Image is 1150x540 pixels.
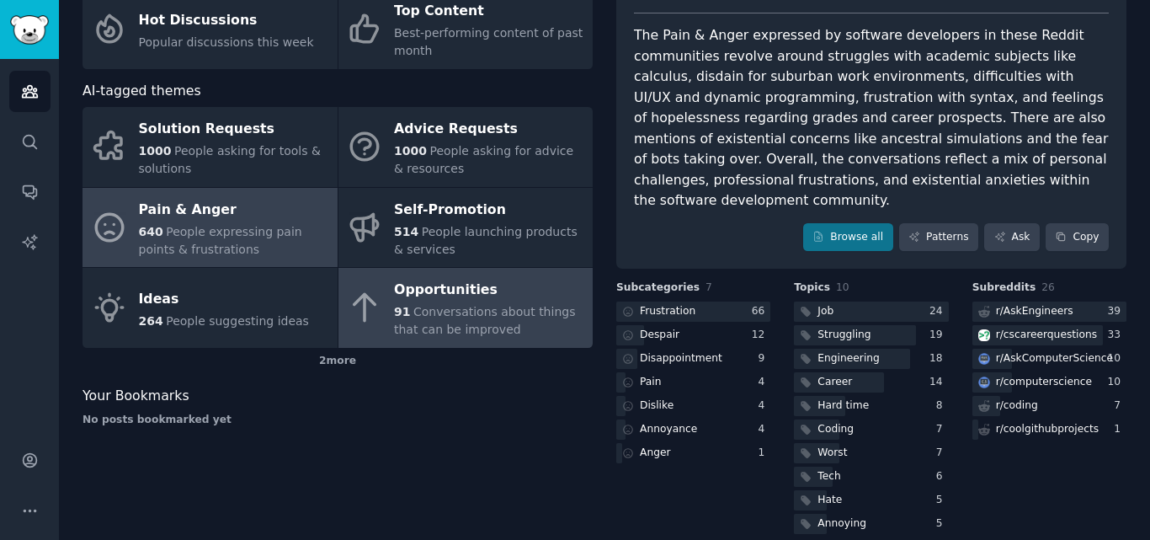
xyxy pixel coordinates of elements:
div: 10 [1107,375,1126,390]
div: 4 [759,398,771,414]
a: AskComputerSciencer/AskComputerScience10 [972,349,1126,370]
div: r/ coolgithubprojects [996,422,1099,437]
span: People expressing pain points & frustrations [139,225,302,256]
a: Opportunities91Conversations about things that can be improved [338,268,594,348]
div: Career [817,375,852,390]
span: 514 [394,225,418,238]
span: 1000 [139,144,172,158]
div: 6 [936,469,949,484]
div: 5 [936,516,949,532]
a: Anger1 [616,443,770,464]
span: Subreddits [972,281,1036,296]
a: Browse all [803,223,893,252]
div: 12 [752,328,771,343]
span: Conversations about things that can be improved [394,305,575,336]
div: 24 [929,304,949,319]
span: Topics [794,281,830,296]
div: Annoying [817,516,866,532]
a: Solution Requests1000People asking for tools & solutions [83,107,338,187]
a: Hate5 [794,490,948,511]
div: Worst [817,446,847,461]
span: People asking for advice & resources [394,144,573,175]
div: 1 [1114,422,1126,437]
div: Tech [817,469,840,484]
a: r/coolgithubprojects1 [972,420,1126,441]
div: Engineering [817,351,880,366]
div: Despair [640,328,679,343]
a: r/coding7 [972,396,1126,417]
span: 1000 [394,144,427,158]
div: Self-Promotion [394,196,584,223]
div: Dislike [640,398,673,414]
span: 10 [836,281,849,293]
div: Pain & Anger [139,196,329,223]
span: Popular discussions this week [139,35,314,49]
a: Pain & Anger640People expressing pain points & frustrations [83,188,338,268]
a: Engineering18 [794,349,948,370]
span: People suggesting ideas [166,314,309,328]
div: Hot Discussions [139,7,314,34]
a: Career14 [794,372,948,393]
div: 9 [759,351,771,366]
div: 39 [1107,304,1126,319]
span: People asking for tools & solutions [139,144,321,175]
div: Disappointment [640,351,722,366]
div: Pain [640,375,662,390]
a: Disappointment9 [616,349,770,370]
div: Anger [640,446,671,461]
a: Patterns [899,223,978,252]
a: Frustration66 [616,302,770,323]
div: Coding [817,422,854,437]
div: Struggling [817,328,870,343]
a: Annoying5 [794,514,948,535]
div: 18 [929,351,949,366]
a: Ideas264People suggesting ideas [83,268,338,348]
span: AI-tagged themes [83,81,201,102]
div: Advice Requests [394,116,584,143]
div: Hard time [817,398,869,414]
div: 7 [936,422,949,437]
a: Worst7 [794,443,948,464]
a: Despair12 [616,325,770,346]
span: 91 [394,305,410,318]
div: 2 more [83,348,593,375]
span: Best-performing content of past month [394,26,583,57]
span: People launching products & services [394,225,578,256]
div: 19 [929,328,949,343]
div: 4 [759,375,771,390]
a: Dislike4 [616,396,770,417]
div: Job [817,304,833,319]
span: 640 [139,225,163,238]
a: Struggling19 [794,325,948,346]
div: r/ cscareerquestions [996,328,1098,343]
a: Hard time8 [794,396,948,417]
a: Annoyance4 [616,420,770,441]
a: Ask [984,223,1040,252]
span: 26 [1041,281,1055,293]
div: 66 [752,304,771,319]
a: r/AskEngineers39 [972,302,1126,323]
a: Pain4 [616,372,770,393]
img: cscareerquestions [978,329,990,341]
span: 264 [139,314,163,328]
div: r/ AskComputerScience [996,351,1113,366]
div: Hate [817,493,842,508]
div: Ideas [139,286,309,313]
div: The Pain & Anger expressed by software developers in these Reddit communities revolve around stru... [634,25,1109,211]
div: Solution Requests [139,116,329,143]
div: r/ coding [996,398,1038,414]
a: Self-Promotion514People launching products & services [338,188,594,268]
a: Coding7 [794,420,948,441]
a: Job24 [794,302,948,323]
a: Advice Requests1000People asking for advice & resources [338,107,594,187]
div: 10 [1107,351,1126,366]
div: 8 [936,398,949,414]
img: computerscience [978,377,990,388]
span: 7 [705,281,712,293]
img: AskComputerScience [978,353,990,365]
div: 1 [759,446,771,461]
button: Copy [1046,223,1109,252]
img: GummySearch logo [10,15,49,45]
div: 33 [1107,328,1126,343]
a: cscareerquestionsr/cscareerquestions33 [972,325,1126,346]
